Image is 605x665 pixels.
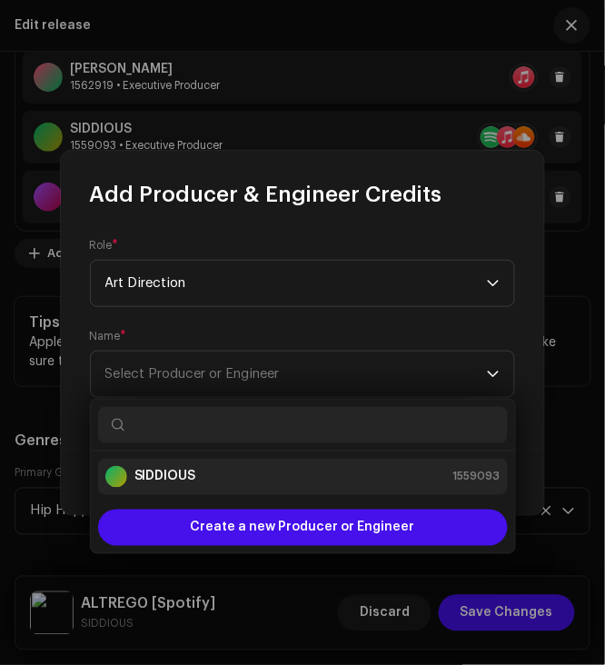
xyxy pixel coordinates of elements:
span: Create a new Producer or Engineer [191,510,415,546]
span: Art Direction [105,261,488,306]
label: Name [90,329,127,343]
div: dropdown trigger [487,352,500,397]
li: SIDDIOUS [98,459,508,495]
div: dropdown trigger [487,261,500,306]
span: Select Producer or Engineer [105,352,488,397]
span: Select Producer or Engineer [105,367,280,381]
label: Role [90,238,119,253]
strong: SIDDIOUS [134,468,196,486]
span: Add Producer & Engineer Credits [90,180,442,209]
ul: Option List [91,452,515,502]
span: 1559093 [453,468,501,486]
